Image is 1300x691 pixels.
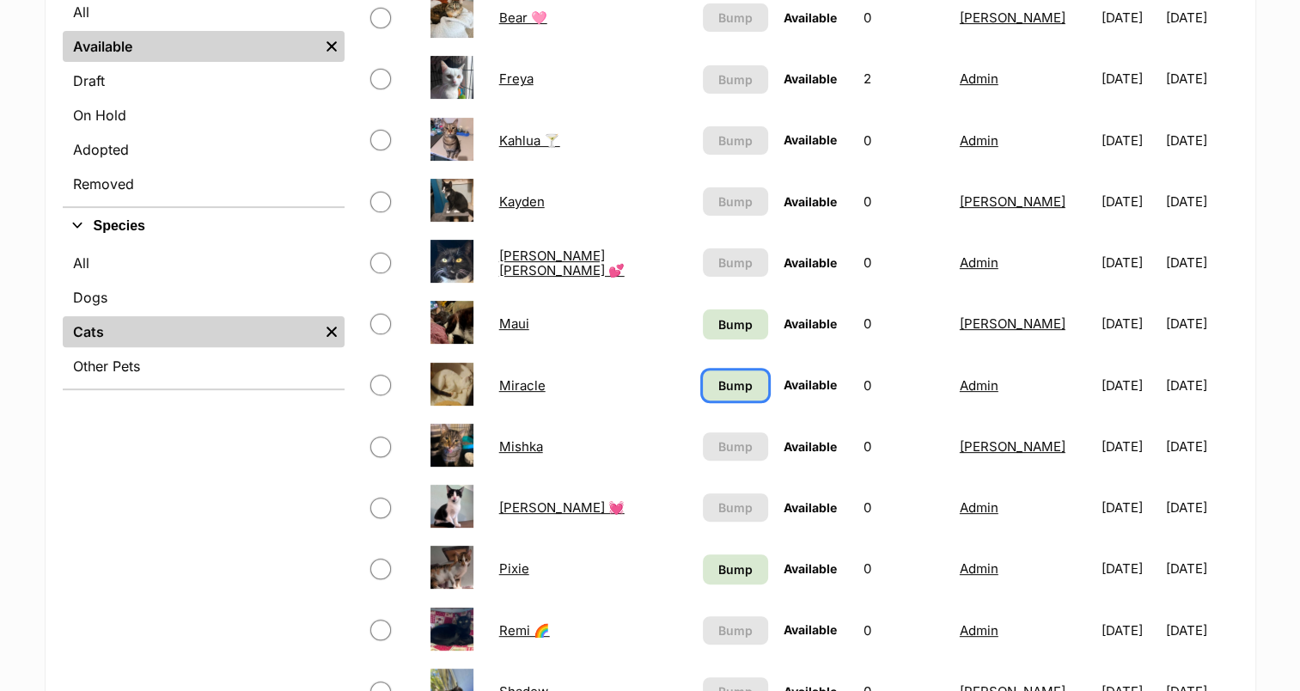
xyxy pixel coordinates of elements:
[319,31,345,62] a: Remove filter
[784,132,837,147] span: Available
[1095,294,1164,353] td: [DATE]
[718,131,753,150] span: Bump
[718,193,753,211] span: Bump
[499,315,529,332] a: Maui
[857,111,950,170] td: 0
[857,233,950,292] td: 0
[960,377,998,394] a: Admin
[857,49,950,108] td: 2
[1166,478,1236,537] td: [DATE]
[718,437,753,456] span: Bump
[1095,111,1164,170] td: [DATE]
[960,70,998,87] a: Admin
[960,560,998,577] a: Admin
[784,255,837,270] span: Available
[1095,356,1164,415] td: [DATE]
[784,439,837,454] span: Available
[1166,294,1236,353] td: [DATE]
[1095,601,1164,660] td: [DATE]
[718,315,753,333] span: Bump
[857,478,950,537] td: 0
[784,561,837,576] span: Available
[1095,417,1164,476] td: [DATE]
[718,9,753,27] span: Bump
[319,316,345,347] a: Remove filter
[1166,539,1236,598] td: [DATE]
[960,9,1065,26] a: [PERSON_NAME]
[1095,539,1164,598] td: [DATE]
[499,438,543,455] a: Mishka
[784,194,837,209] span: Available
[63,215,345,237] button: Species
[499,499,625,516] a: [PERSON_NAME] 💓
[703,493,768,522] button: Bump
[1166,111,1236,170] td: [DATE]
[718,376,753,394] span: Bump
[1166,601,1236,660] td: [DATE]
[1095,478,1164,537] td: [DATE]
[63,65,345,96] a: Draft
[857,356,950,415] td: 0
[1166,356,1236,415] td: [DATE]
[63,282,345,313] a: Dogs
[703,3,768,32] button: Bump
[1166,233,1236,292] td: [DATE]
[63,134,345,165] a: Adopted
[857,172,950,231] td: 0
[703,370,768,401] a: Bump
[499,9,547,26] a: Bear 🩷
[718,70,753,89] span: Bump
[960,315,1065,332] a: [PERSON_NAME]
[703,187,768,216] button: Bump
[857,539,950,598] td: 0
[703,126,768,155] button: Bump
[718,498,753,517] span: Bump
[499,132,560,149] a: Kahlua 🍸
[784,377,837,392] span: Available
[784,71,837,86] span: Available
[499,70,534,87] a: Freya
[960,193,1065,210] a: [PERSON_NAME]
[1095,49,1164,108] td: [DATE]
[1095,233,1164,292] td: [DATE]
[499,248,625,278] a: [PERSON_NAME] [PERSON_NAME] 💕
[960,254,998,271] a: Admin
[1166,417,1236,476] td: [DATE]
[499,377,546,394] a: Miracle
[63,100,345,131] a: On Hold
[784,10,837,25] span: Available
[499,560,529,577] a: Pixie
[784,500,837,515] span: Available
[718,254,753,272] span: Bump
[63,351,345,382] a: Other Pets
[703,309,768,339] a: Bump
[784,316,837,331] span: Available
[960,499,998,516] a: Admin
[857,294,950,353] td: 0
[1166,172,1236,231] td: [DATE]
[63,248,345,278] a: All
[703,616,768,645] button: Bump
[63,31,319,62] a: Available
[857,417,950,476] td: 0
[1166,49,1236,108] td: [DATE]
[718,560,753,578] span: Bump
[703,554,768,584] a: Bump
[63,168,345,199] a: Removed
[718,621,753,639] span: Bump
[703,65,768,94] button: Bump
[499,622,550,639] a: Remi 🌈
[960,438,1065,455] a: [PERSON_NAME]
[63,244,345,388] div: Species
[857,601,950,660] td: 0
[703,248,768,277] button: Bump
[960,622,998,639] a: Admin
[1095,172,1164,231] td: [DATE]
[703,432,768,461] button: Bump
[960,132,998,149] a: Admin
[499,193,545,210] a: Kayden
[784,622,837,637] span: Available
[63,316,319,347] a: Cats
